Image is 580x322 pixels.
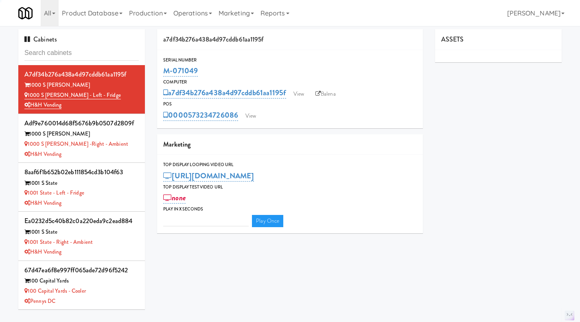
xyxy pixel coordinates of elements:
[24,91,121,99] a: 1000 S [PERSON_NAME] - Left - Fridge
[24,80,139,90] div: 1000 S [PERSON_NAME]
[24,117,139,129] div: adf9e760014d68f5676b9b0507d2809f
[18,6,33,20] img: Micromart
[24,189,84,197] a: 1001 State - Left - Fridge
[24,101,61,109] a: H&H Vending
[163,205,417,213] div: Play in X seconds
[252,215,283,227] a: Play Once
[289,88,308,100] a: View
[241,110,260,122] a: View
[24,129,139,139] div: 1000 S [PERSON_NAME]
[18,212,145,261] li: ea0232d5c40b82c0a220eda9c2ead8841001 S State 1001 State - Right - AmbientH&H Vending
[163,100,417,108] div: POS
[24,248,61,256] a: H&H Vending
[24,150,61,158] a: H&H Vending
[163,170,254,182] a: [URL][DOMAIN_NAME]
[18,163,145,212] li: 8aaf6f1b652b02eb111854cd3b104f631001 S State 1001 State - Left - FridgeH&H Vending
[163,192,186,204] a: none
[24,46,139,61] input: Search cabinets
[24,35,57,44] span: Cabinets
[24,215,139,227] div: ea0232d5c40b82c0a220eda9c2ead884
[24,68,139,81] div: a7df34b276a438a4d97cddb61aa1195f
[163,65,198,77] a: M-071049
[24,264,139,276] div: 67d47ea6f8e997ff065ade72d96f5242
[163,140,190,149] span: Marketing
[441,35,464,44] span: ASSETS
[24,166,139,178] div: 8aaf6f1b652b02eb111854cd3b104f63
[18,65,145,114] li: a7df34b276a438a4d97cddb61aa1195f1000 S [PERSON_NAME] 1000 S [PERSON_NAME] - Left - FridgeH&H Vending
[24,238,93,246] a: 1001 State - Right - Ambient
[163,87,286,99] a: a7df34b276a438a4d97cddb61aa1195f
[163,78,417,86] div: Computer
[157,29,423,50] div: a7df34b276a438a4d97cddb61aa1195f
[163,110,238,121] a: 0000573234726086
[163,183,417,191] div: Top Display Test Video Url
[24,276,139,286] div: 100 Capital Yards
[163,161,417,169] div: Top Display Looping Video Url
[18,114,145,163] li: adf9e760014d68f5676b9b0507d2809f1000 S [PERSON_NAME] 1000 S [PERSON_NAME] -Right - AmbientH&H Ven...
[24,178,139,188] div: 1001 S State
[163,56,417,64] div: Serial Number
[311,88,340,100] a: Balena
[24,297,55,305] a: Pennys DC
[24,199,61,207] a: H&H Vending
[24,140,128,148] a: 1000 S [PERSON_NAME] -Right - Ambient
[18,261,145,310] li: 67d47ea6f8e997ff065ade72d96f5242100 Capital Yards 100 Capital Yards - CoolerPennys DC
[24,287,86,295] a: 100 Capital Yards - Cooler
[24,227,139,237] div: 1001 S State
